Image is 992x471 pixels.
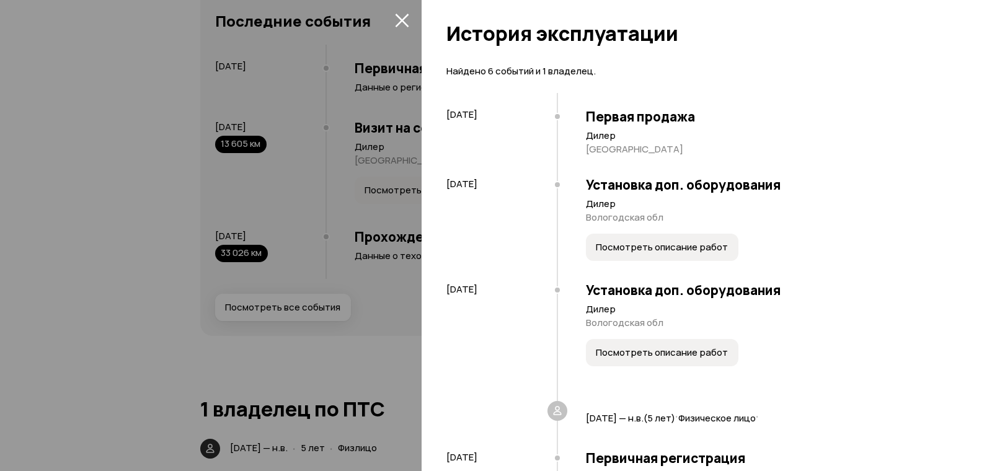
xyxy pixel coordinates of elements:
[392,10,412,30] button: закрыть
[596,346,728,359] span: Посмотреть описание работ
[586,108,955,125] h3: Первая продажа
[586,198,955,210] p: Дилер
[586,282,955,298] h3: Установка доп. оборудования
[675,405,678,426] span: ·
[586,303,955,315] p: Дилер
[586,177,955,193] h3: Установка доп. оборудования
[756,405,759,426] span: ·
[446,108,477,121] span: [DATE]
[446,451,477,464] span: [DATE]
[586,339,738,366] button: Посмотреть описание работ
[586,143,955,156] p: [GEOGRAPHIC_DATA]
[586,317,955,329] p: Вологодская обл
[586,412,675,425] span: [DATE] — н.в. ( 5 лет )
[586,211,955,224] p: Вологодская обл
[586,130,955,142] p: Дилер
[678,412,756,425] span: Физическое лицо
[596,241,728,253] span: Посмотреть описание работ
[446,64,955,78] p: Найдено 6 событий и 1 владелец.
[446,283,477,296] span: [DATE]
[586,234,738,261] button: Посмотреть описание работ
[446,177,477,190] span: [DATE]
[586,450,955,466] h3: Первичная регистрация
